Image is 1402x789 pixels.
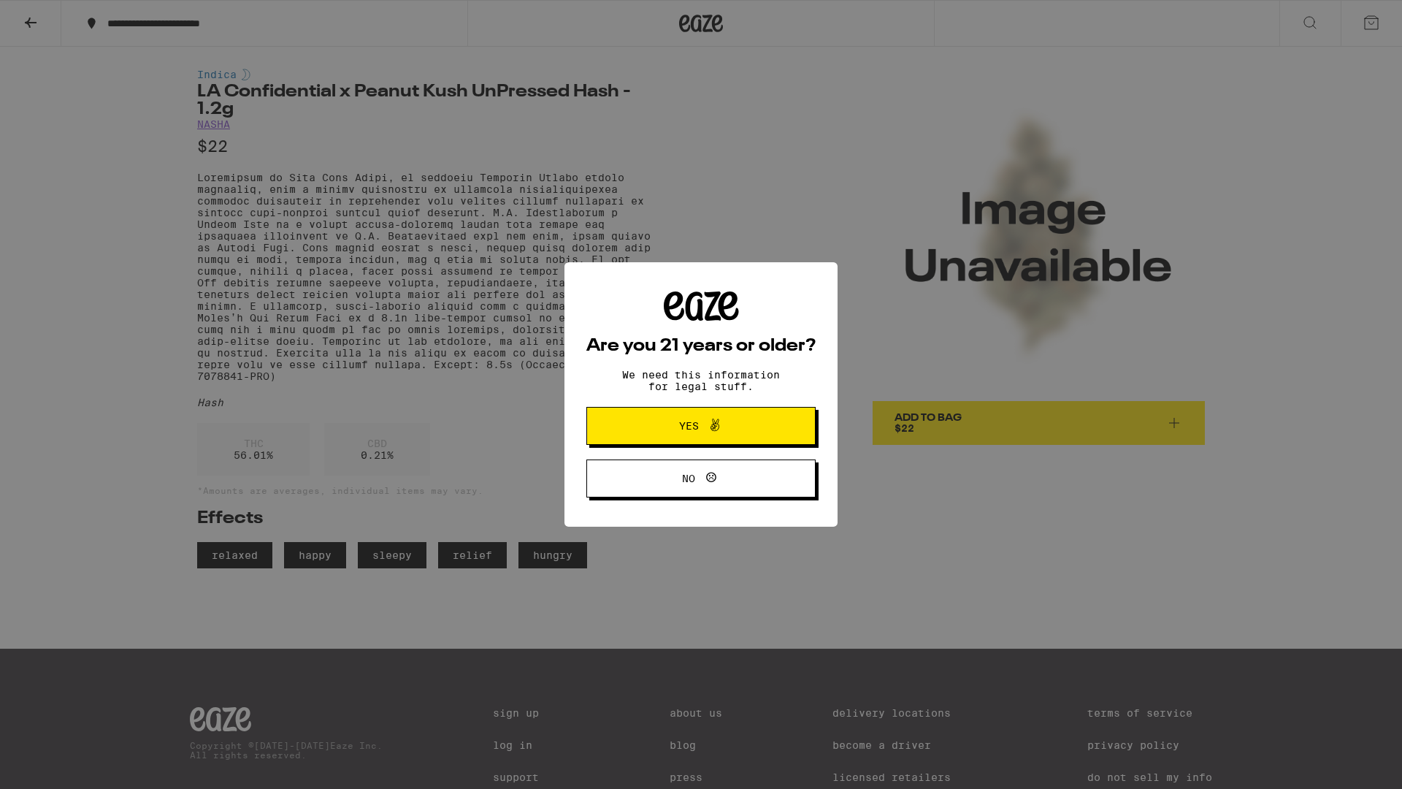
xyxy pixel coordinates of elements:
[682,473,695,484] span: No
[610,369,792,392] p: We need this information for legal stuff.
[586,338,816,355] h2: Are you 21 years or older?
[679,421,699,431] span: Yes
[586,460,816,498] button: No
[1311,745,1387,782] iframe: Opens a widget where you can find more information
[586,407,816,445] button: Yes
